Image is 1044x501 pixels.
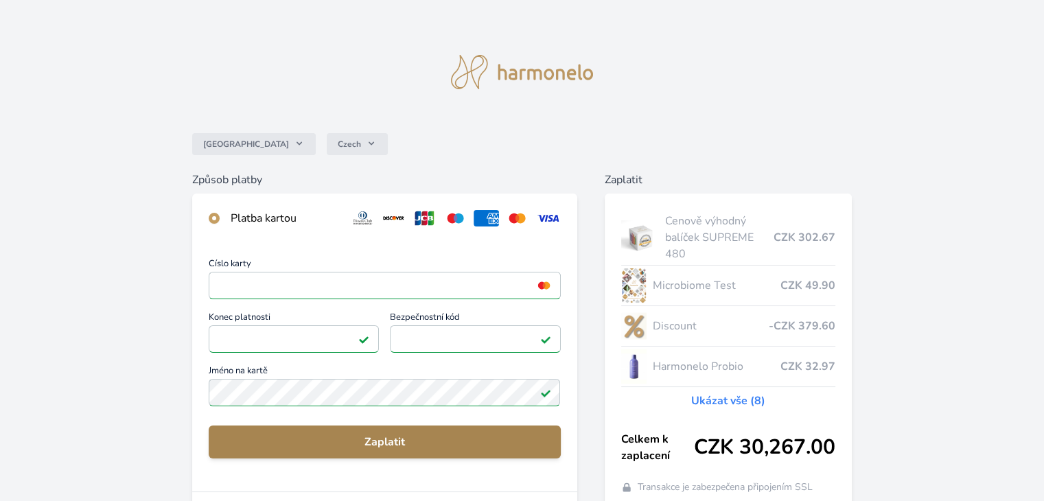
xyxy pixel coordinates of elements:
span: Číslo karty [209,259,560,272]
span: Discount [652,318,768,334]
span: -CZK 379.60 [769,318,835,334]
button: Zaplatit [209,426,560,458]
img: logo.svg [451,55,594,89]
h6: Způsob platby [192,172,577,188]
span: [GEOGRAPHIC_DATA] [203,139,289,150]
span: CZK 32.97 [780,358,835,375]
img: discover.svg [381,210,406,226]
span: Konec platnosti [209,313,379,325]
input: Jméno na kartěPlatné pole [209,379,560,406]
span: CZK 49.90 [780,277,835,294]
img: mc [535,279,553,292]
img: discount-lo.png [621,309,647,343]
img: Platné pole [540,387,551,398]
span: Cenově výhodný balíček SUPREME 480 [665,213,773,262]
span: CZK 30,267.00 [694,435,835,460]
a: Ukázat vše (8) [691,393,765,409]
div: Platba kartou [231,210,339,226]
iframe: Iframe pro bezpečnostní kód [396,329,554,349]
img: mc.svg [504,210,530,226]
span: Bezpečnostní kód [390,313,560,325]
img: supreme.jpg [621,220,660,255]
img: Platné pole [358,334,369,345]
span: Jméno na kartě [209,366,560,379]
span: Transakce je zabezpečena připojením SSL [638,480,813,494]
span: Microbiome Test [652,277,780,294]
img: MSK-lo.png [621,268,647,303]
span: CZK 302.67 [774,229,835,246]
span: Czech [338,139,361,150]
img: Platné pole [540,334,551,345]
img: CLEAN_PROBIO_se_stinem_x-lo.jpg [621,349,647,384]
span: Celkem k zaplacení [621,431,694,464]
span: Zaplatit [220,434,549,450]
img: visa.svg [535,210,561,226]
img: diners.svg [350,210,375,226]
h6: Zaplatit [605,172,852,188]
button: Czech [327,133,388,155]
img: maestro.svg [443,210,468,226]
span: Harmonelo Probio [652,358,780,375]
iframe: Iframe pro číslo karty [215,276,554,295]
button: [GEOGRAPHIC_DATA] [192,133,316,155]
img: amex.svg [474,210,499,226]
iframe: Iframe pro datum vypršení platnosti [215,329,373,349]
img: jcb.svg [412,210,437,226]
